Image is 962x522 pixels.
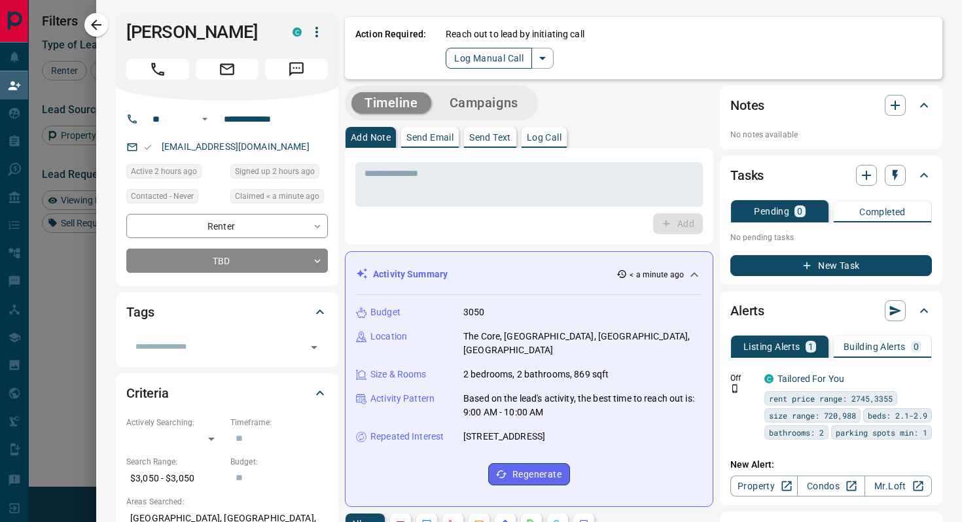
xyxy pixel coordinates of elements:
[797,476,864,496] a: Condos
[230,189,328,207] div: Mon Aug 18 2025
[131,190,194,203] span: Contacted - Never
[764,374,774,383] div: condos.ca
[265,59,328,80] span: Message
[730,295,932,326] div: Alerts
[370,392,435,406] p: Activity Pattern
[463,330,702,357] p: The Core, [GEOGRAPHIC_DATA], [GEOGRAPHIC_DATA], [GEOGRAPHIC_DATA]
[808,342,813,351] p: 1
[730,165,764,186] h2: Tasks
[235,165,315,178] span: Signed up 2 hours ago
[488,463,570,485] button: Regenerate
[730,476,798,496] a: Property
[777,374,844,384] a: Tailored For You
[463,392,702,419] p: Based on the lead's activity, the best time to reach out is: 9:00 AM - 10:00 AM
[730,95,764,116] h2: Notes
[126,417,224,428] p: Actively Searching:
[126,59,189,80] span: Call
[370,430,444,444] p: Repeated Interest
[446,48,554,69] div: split button
[126,296,328,328] div: Tags
[463,305,485,319] p: 3050
[230,456,328,468] p: Budget:
[730,255,932,276] button: New Task
[126,214,328,238] div: Renter
[868,409,927,422] span: beds: 2.1-2.9
[370,305,401,319] p: Budget
[126,302,154,322] h2: Tags
[730,458,932,472] p: New Alert:
[769,409,856,422] span: size range: 720,988
[230,164,328,183] div: Mon Aug 18 2025
[126,456,224,468] p: Search Range:
[356,262,702,287] div: Activity Summary< a minute ago
[730,384,739,393] svg: Push Notification Only
[730,129,932,141] p: No notes available
[131,165,197,178] span: Active 2 hours ago
[351,92,431,114] button: Timeline
[743,342,800,351] p: Listing Alerts
[355,27,426,69] p: Action Required:
[230,417,328,428] p: Timeframe:
[351,133,391,142] p: Add Note
[864,476,932,496] a: Mr.Loft
[370,330,407,343] p: Location
[143,143,152,152] svg: Email Valid
[527,133,561,142] p: Log Call
[126,468,224,489] p: $3,050 - $3,050
[197,111,213,127] button: Open
[463,368,609,381] p: 2 bedrooms, 2 bathrooms, 869 sqft
[463,430,545,444] p: [STREET_ADDRESS]
[196,59,258,80] span: Email
[797,207,802,216] p: 0
[754,207,789,216] p: Pending
[630,269,684,281] p: < a minute ago
[126,164,224,183] div: Mon Aug 18 2025
[446,48,532,69] button: Log Manual Call
[769,392,893,405] span: rent price range: 2745,3355
[370,368,427,381] p: Size & Rooms
[914,342,919,351] p: 0
[235,190,319,203] span: Claimed < a minute ago
[730,372,757,384] p: Off
[844,342,906,351] p: Building Alerts
[469,133,511,142] p: Send Text
[859,207,906,217] p: Completed
[730,160,932,191] div: Tasks
[769,426,824,439] span: bathrooms: 2
[730,228,932,247] p: No pending tasks
[836,426,927,439] span: parking spots min: 1
[126,377,328,409] div: Criteria
[436,92,531,114] button: Campaigns
[126,22,273,43] h1: [PERSON_NAME]
[406,133,454,142] p: Send Email
[126,249,328,273] div: TBD
[373,268,448,281] p: Activity Summary
[446,27,584,41] p: Reach out to lead by initiating call
[126,496,328,508] p: Areas Searched:
[730,90,932,121] div: Notes
[293,27,302,37] div: condos.ca
[730,300,764,321] h2: Alerts
[126,383,169,404] h2: Criteria
[305,338,323,357] button: Open
[162,141,310,152] a: [EMAIL_ADDRESS][DOMAIN_NAME]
